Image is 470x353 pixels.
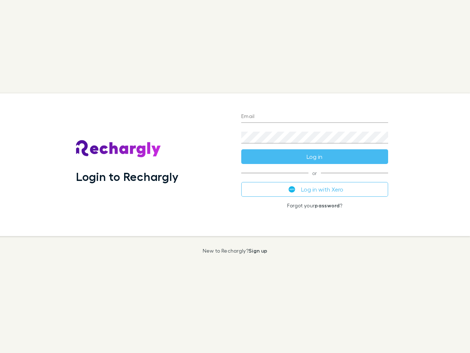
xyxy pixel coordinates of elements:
img: Rechargly's Logo [76,140,161,158]
button: Log in [241,149,388,164]
p: Forgot your ? [241,203,388,208]
a: password [315,202,340,208]
img: Xero's logo [289,186,295,193]
a: Sign up [249,247,267,254]
p: New to Rechargly? [203,248,268,254]
h1: Login to Rechargly [76,170,178,183]
button: Log in with Xero [241,182,388,197]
